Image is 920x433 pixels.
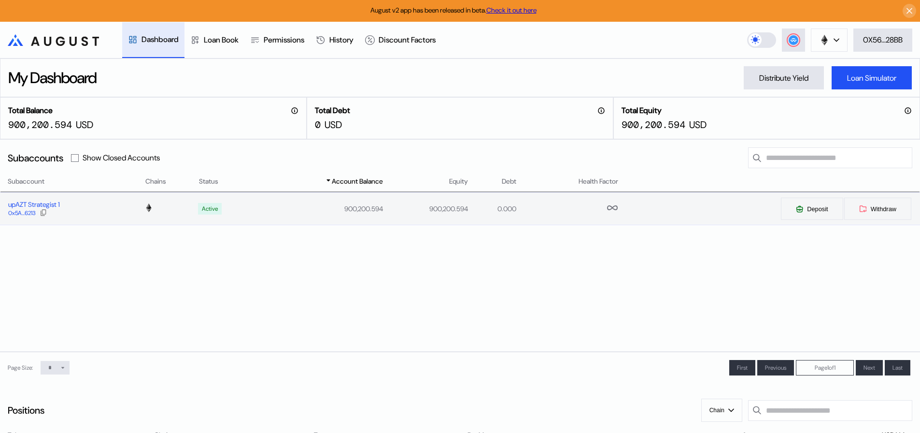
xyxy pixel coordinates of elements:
[315,118,321,131] div: 0
[8,364,33,372] div: Page Size:
[199,176,218,187] span: Status
[184,22,244,58] a: Loan Book
[8,200,60,209] div: upAZT Strategist 1
[819,35,830,45] img: chain logo
[701,399,742,422] button: Chain
[383,193,469,225] td: 900,200.594
[885,360,910,375] button: Last
[807,205,828,213] span: Deposit
[315,105,350,115] h2: Total Debt
[759,73,808,83] div: Distribute Yield
[863,35,903,45] div: 0X56...28BB
[83,153,160,163] label: Show Closed Accounts
[8,68,96,88] div: My Dashboard
[811,29,848,52] button: chain logo
[757,360,794,375] button: Previous
[729,360,755,375] button: First
[579,176,618,187] span: Health Factor
[892,364,903,372] span: Last
[871,205,896,213] span: Withdraw
[122,22,184,58] a: Dashboard
[8,118,72,131] div: 900,200.594
[202,205,218,212] div: Active
[379,35,436,45] div: Discount Factors
[689,118,707,131] div: USD
[449,176,468,187] span: Equity
[844,197,912,220] button: Withdraw
[468,193,516,225] td: 0.000
[765,364,786,372] span: Previous
[622,118,685,131] div: 900,200.594
[709,407,724,414] span: Chain
[76,118,93,131] div: USD
[622,105,662,115] h2: Total Equity
[370,6,537,14] span: August v2 app has been released in beta.
[325,118,342,131] div: USD
[264,35,304,45] div: Permissions
[8,404,44,417] div: Positions
[145,176,166,187] span: Chains
[8,176,44,187] span: Subaccount
[332,176,383,187] span: Account Balance
[502,176,516,187] span: Debt
[856,360,883,375] button: Next
[8,210,36,216] div: 0x5A...6213
[737,364,748,372] span: First
[815,364,835,372] span: Page 1 of 1
[244,22,310,58] a: Permissions
[359,22,441,58] a: Discount Factors
[744,66,824,89] button: Distribute Yield
[8,152,63,164] div: Subaccounts
[847,73,896,83] div: Loan Simulator
[144,203,153,212] img: chain logo
[142,34,179,44] div: Dashboard
[329,35,354,45] div: History
[780,197,843,220] button: Deposit
[204,35,239,45] div: Loan Book
[853,29,912,52] button: 0X56...28BB
[8,105,53,115] h2: Total Balance
[256,193,383,225] td: 900,200.594
[310,22,359,58] a: History
[486,6,537,14] a: Check it out here
[832,66,912,89] button: Loan Simulator
[863,364,875,372] span: Next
